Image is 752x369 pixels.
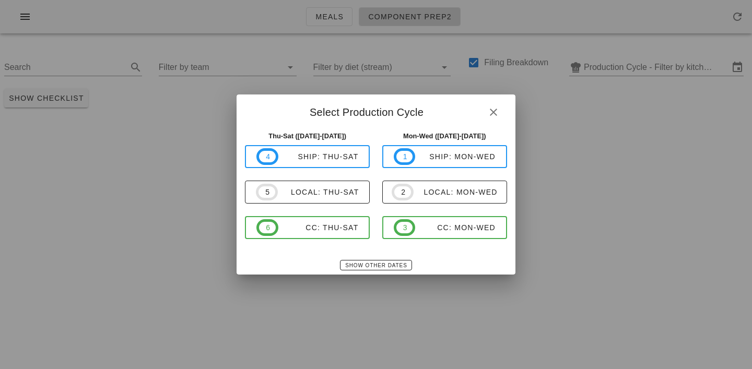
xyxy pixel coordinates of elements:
[415,223,496,232] div: CC: Mon-Wed
[382,145,507,168] button: 1ship: Mon-Wed
[278,223,359,232] div: CC: Thu-Sat
[403,222,407,233] span: 3
[265,186,269,198] span: 5
[415,152,496,161] div: ship: Mon-Wed
[278,188,359,196] div: local: Thu-Sat
[265,222,269,233] span: 6
[245,216,370,239] button: 6CC: Thu-Sat
[245,145,370,168] button: 4ship: Thu-Sat
[403,151,407,162] span: 1
[401,186,405,198] span: 2
[268,132,346,140] strong: Thu-Sat ([DATE]-[DATE])
[265,151,269,162] span: 4
[382,181,507,204] button: 2local: Mon-Wed
[414,188,498,196] div: local: Mon-Wed
[278,152,359,161] div: ship: Thu-Sat
[237,94,515,127] div: Select Production Cycle
[382,216,507,239] button: 3CC: Mon-Wed
[403,132,486,140] strong: Mon-Wed ([DATE]-[DATE])
[245,181,370,204] button: 5local: Thu-Sat
[345,263,407,268] span: Show Other Dates
[340,260,412,270] button: Show Other Dates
